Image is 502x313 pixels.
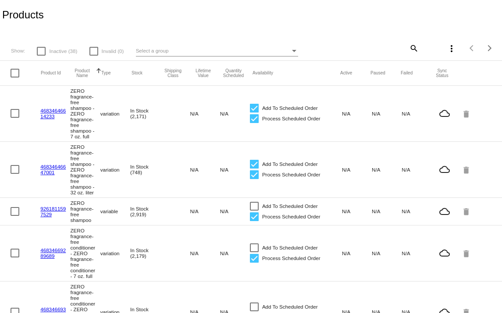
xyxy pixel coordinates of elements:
mat-cell: N/A [402,165,431,175]
mat-icon: delete [462,204,472,218]
mat-icon: delete [462,163,472,176]
mat-cell: N/A [220,165,250,175]
button: Change sorting for StockLevel [132,70,142,76]
span: Process Scheduled Order [262,113,320,124]
mat-cell: In Stock (2,179) [130,245,160,261]
mat-cell: variation [100,248,130,258]
button: Change sorting for LifetimeValue [192,68,214,78]
mat-icon: cloud_queue [432,248,457,258]
mat-cell: ZERO fragrance-free shampoo - ZERO fragrance-free shampoo - 32 oz. liter [70,142,100,197]
mat-icon: cloud_queue [432,206,457,217]
mat-icon: search [408,41,419,55]
mat-cell: N/A [190,206,220,216]
span: Inactive (38) [49,46,77,56]
button: Change sorting for TotalQuantityScheduledActive [340,70,352,76]
button: Previous page [463,39,481,57]
button: Change sorting for TotalQuantityScheduledPaused [370,70,385,76]
mat-cell: In Stock (2,171) [130,106,160,121]
mat-icon: cloud_queue [432,164,457,175]
a: 9261811597529 [40,206,66,217]
mat-cell: N/A [372,206,402,216]
mat-icon: cloud_queue [432,108,457,119]
button: Change sorting for ValidationErrorCode [431,68,453,78]
mat-cell: N/A [220,109,250,119]
mat-cell: variable [100,206,130,216]
span: Process Scheduled Order [262,211,320,222]
mat-cell: N/A [372,109,402,119]
mat-cell: N/A [342,109,372,119]
mat-select: Select a group [136,46,298,56]
span: Select a group [136,48,169,53]
mat-cell: N/A [190,109,220,119]
span: Add To Scheduled Order [262,302,318,312]
mat-cell: N/A [372,165,402,175]
span: Show: [11,48,25,53]
mat-icon: delete [462,107,472,120]
span: Process Scheduled Order [262,169,320,180]
mat-cell: ZERO fragrance-free conditioner - ZERO fragrance-free conditioner - 7 oz. full [70,225,100,281]
mat-cell: ZERO fragrance-free shampoo - ZERO fragrance-free shampoo - 7 oz. full [70,86,100,141]
mat-cell: N/A [190,248,220,258]
mat-cell: In Stock (2,919) [130,204,160,219]
button: Change sorting for ShippingClass [162,68,184,78]
mat-cell: variation [100,165,130,175]
a: 46834669289689 [40,247,66,259]
mat-cell: N/A [342,165,372,175]
mat-cell: ZERO fragrance-free shampoo [70,198,100,225]
button: Change sorting for QuantityScheduled [222,68,245,78]
button: Change sorting for ExternalId [41,70,61,76]
mat-cell: In Stock (748) [130,162,160,177]
span: Invalid (0) [102,46,124,56]
mat-icon: delete [462,246,472,260]
mat-cell: N/A [220,206,250,216]
button: Change sorting for ProductType [101,70,111,76]
h2: Products [2,9,44,21]
span: Process Scheduled Order [262,253,320,264]
mat-header-cell: Availability [253,70,340,75]
button: Change sorting for TotalQuantityFailed [401,70,413,76]
a: 46834646647001 [40,164,66,175]
mat-cell: N/A [220,248,250,258]
span: Add To Scheduled Order [262,243,318,253]
span: Add To Scheduled Order [262,201,318,211]
mat-cell: N/A [342,248,372,258]
mat-cell: N/A [402,206,431,216]
mat-cell: N/A [190,165,220,175]
button: Change sorting for ProductName [71,68,93,78]
mat-cell: N/A [402,248,431,258]
mat-icon: more_vert [446,43,457,54]
span: Add To Scheduled Order [262,103,318,113]
mat-cell: N/A [342,206,372,216]
mat-cell: N/A [402,109,431,119]
span: Add To Scheduled Order [262,159,318,169]
mat-cell: variation [100,109,130,119]
mat-cell: N/A [372,248,402,258]
a: 46834646614233 [40,108,66,119]
button: Next page [481,39,498,57]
